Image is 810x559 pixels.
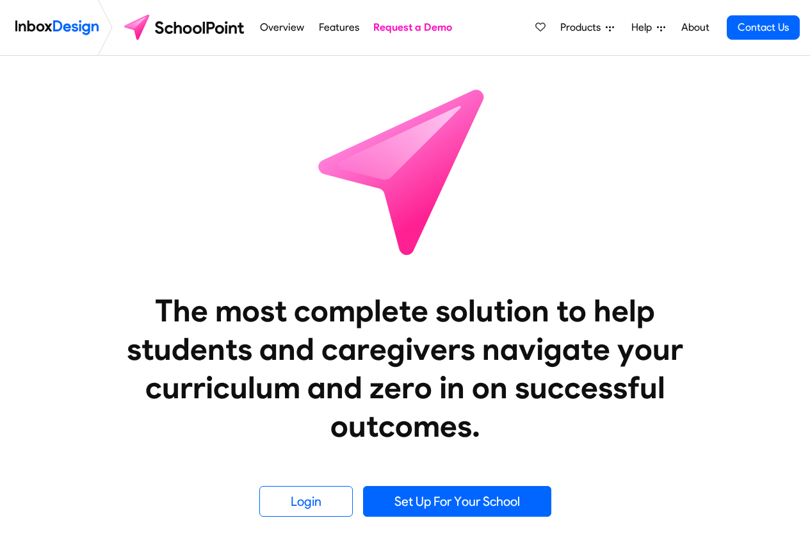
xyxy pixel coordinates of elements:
[626,15,670,40] a: Help
[315,15,362,40] a: Features
[370,15,456,40] a: Request a Demo
[631,20,657,35] span: Help
[363,486,551,517] a: Set Up For Your School
[290,56,521,286] img: icon_schoolpoint.svg
[555,15,619,40] a: Products
[727,15,800,40] a: Contact Us
[259,486,353,517] a: Login
[677,15,713,40] a: About
[257,15,308,40] a: Overview
[118,12,253,43] img: schoolpoint logo
[101,291,709,445] heading: The most complete solution to help students and caregivers navigate your curriculum and zero in o...
[560,20,606,35] span: Products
